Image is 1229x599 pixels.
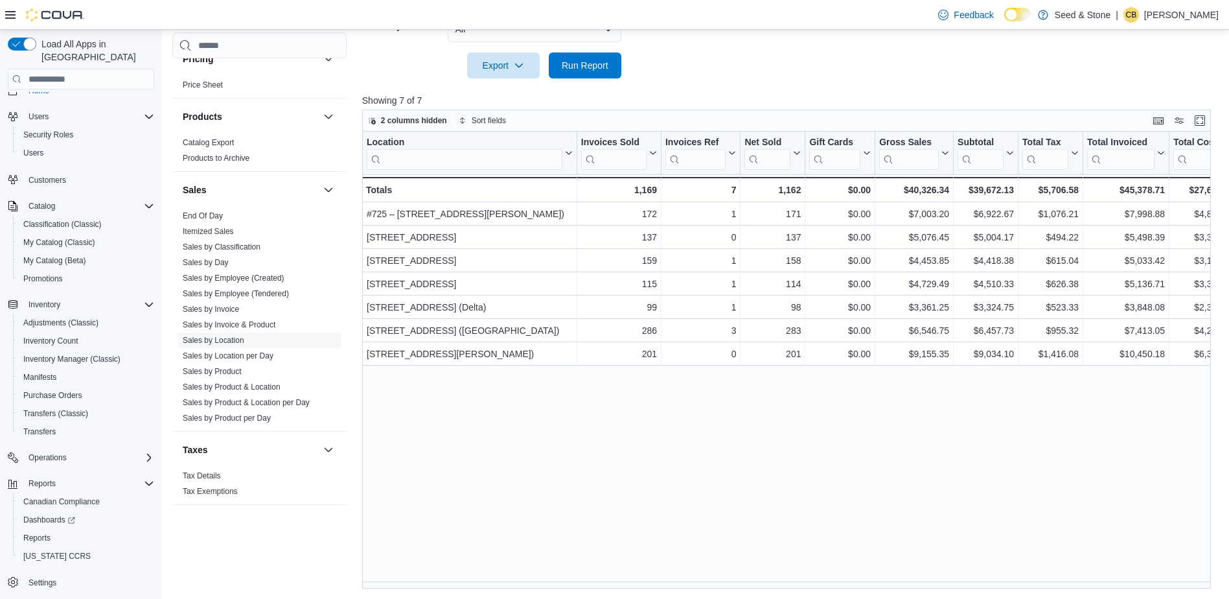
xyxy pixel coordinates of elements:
[18,315,154,331] span: Adjustments (Classic)
[321,109,336,124] button: Products
[367,137,562,149] div: Location
[23,148,43,158] span: Users
[23,336,78,346] span: Inventory Count
[183,288,289,299] span: Sales by Employee (Tendered)
[1173,137,1224,149] div: Total Cost
[581,182,657,198] div: 1,169
[581,253,657,268] div: 159
[1151,113,1166,128] button: Keyboard shortcuts
[454,113,511,128] button: Sort fields
[183,414,271,423] a: Sales by Product per Day
[13,144,159,162] button: Users
[18,333,154,349] span: Inventory Count
[183,304,239,314] span: Sales by Invoice
[1022,276,1079,292] div: $626.38
[744,206,801,222] div: 171
[18,235,154,250] span: My Catalog (Classic)
[744,323,801,338] div: 283
[958,206,1014,222] div: $6,922.67
[36,38,154,64] span: Load All Apps in [GEOGRAPHIC_DATA]
[26,8,84,21] img: Cova
[183,257,229,268] span: Sales by Day
[367,137,573,170] button: Location
[18,406,93,421] a: Transfers (Classic)
[18,271,68,287] a: Promotions
[958,229,1014,245] div: $5,004.17
[1022,137,1079,170] button: Total Tax
[665,276,736,292] div: 1
[581,206,657,222] div: 172
[1087,323,1165,338] div: $7,413.05
[1144,7,1219,23] p: [PERSON_NAME]
[172,468,347,504] div: Taxes
[879,346,949,362] div: $9,155.35
[23,450,72,465] button: Operations
[367,137,562,170] div: Location
[1022,253,1079,268] div: $615.04
[183,242,260,252] span: Sales by Classification
[367,206,573,222] div: #725 – [STREET_ADDRESS][PERSON_NAME])
[13,511,159,529] a: Dashboards
[13,126,159,144] button: Security Roles
[809,299,871,315] div: $0.00
[183,487,238,496] a: Tax Exemptions
[809,137,860,170] div: Gift Card Sales
[18,253,154,268] span: My Catalog (Beta)
[3,475,159,493] button: Reports
[183,320,275,329] a: Sales by Invoice & Product
[18,370,154,385] span: Manifests
[665,137,726,149] div: Invoices Ref
[183,443,318,456] button: Taxes
[366,182,573,198] div: Totals
[18,512,80,528] a: Dashboards
[1087,276,1165,292] div: $5,136.71
[13,529,159,547] button: Reports
[363,113,452,128] button: 2 columns hidden
[581,137,657,170] button: Invoices Sold
[958,276,1014,292] div: $4,510.33
[879,323,949,338] div: $6,546.75
[23,274,63,284] span: Promotions
[18,424,154,440] span: Transfers
[362,94,1220,107] p: Showing 7 of 7
[562,59,608,72] span: Run Report
[809,346,871,362] div: $0.00
[665,182,736,198] div: 7
[23,354,121,364] span: Inventory Manager (Classic)
[23,318,98,328] span: Adjustments (Classic)
[809,206,871,222] div: $0.00
[1123,7,1139,23] div: Charandeep Bawa
[18,530,154,546] span: Reports
[809,137,871,170] button: Gift Cards
[549,53,621,78] button: Run Report
[1022,299,1079,315] div: $523.33
[3,197,159,215] button: Catalog
[581,323,657,338] div: 286
[879,182,949,198] div: $40,326.34
[958,182,1014,198] div: $39,672.13
[1022,206,1079,222] div: $1,076.21
[1004,8,1031,21] input: Dark Mode
[183,183,207,196] h3: Sales
[1022,229,1079,245] div: $494.22
[183,366,242,377] span: Sales by Product
[183,53,318,65] button: Pricing
[183,413,271,423] span: Sales by Product per Day
[1173,137,1224,170] div: Total Cost
[183,53,213,65] h3: Pricing
[958,137,1004,170] div: Subtotal
[18,127,154,143] span: Security Roles
[23,297,65,312] button: Inventory
[13,215,159,233] button: Classification (Classic)
[29,478,56,489] span: Reports
[183,289,289,298] a: Sales by Employee (Tendered)
[183,154,249,163] a: Products to Archive
[879,229,949,245] div: $5,076.45
[23,515,75,525] span: Dashboards
[183,211,223,220] a: End Of Day
[13,332,159,350] button: Inventory Count
[18,388,154,403] span: Purchase Orders
[18,370,62,385] a: Manifests
[958,137,1014,170] button: Subtotal
[13,368,159,386] button: Manifests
